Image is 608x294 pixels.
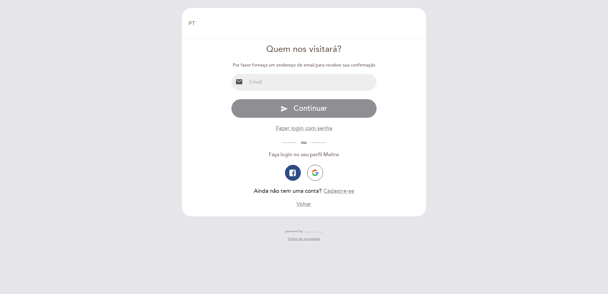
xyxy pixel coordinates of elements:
button: send Continuar [231,99,377,118]
span: Continuar [294,104,327,113]
div: Por favor forneça um endereço de email para receber sua confirmação [231,62,377,68]
a: powered by [285,229,323,234]
i: send [280,105,288,113]
span: Ainda não tem uma conta? [254,188,322,194]
input: Email [247,74,377,91]
a: Política de privacidade [288,237,320,241]
span: ou [296,140,311,145]
button: Fazer login com senha [276,124,332,132]
button: Cadastre-se [323,187,354,195]
i: email [235,78,243,86]
img: MEITRE [305,230,323,233]
img: icon-google.png [312,170,318,176]
button: Voltar [296,200,311,208]
span: powered by [285,229,303,234]
div: Faça login no seu perfil Meitre [231,151,377,158]
div: Quem nos visitará? [231,43,377,56]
